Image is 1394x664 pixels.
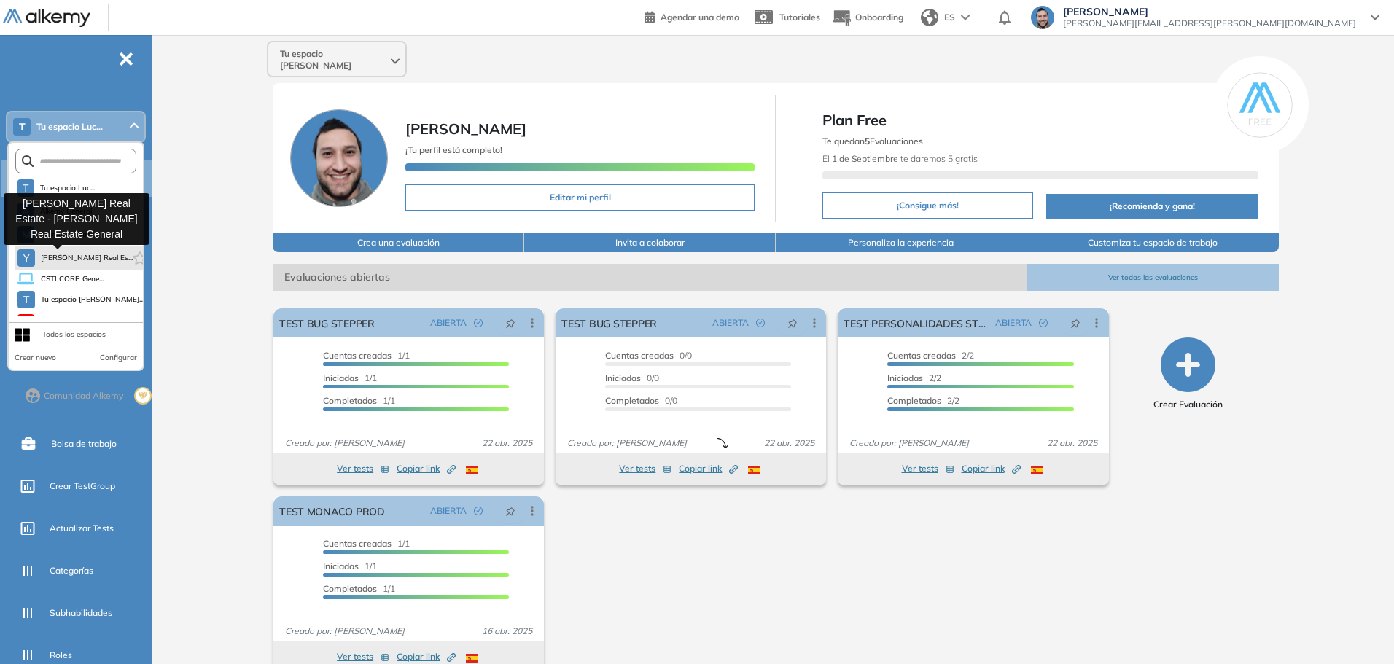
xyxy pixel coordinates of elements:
span: 2/2 [887,372,941,383]
span: Copiar link [679,462,738,475]
button: Onboarding [832,2,903,34]
span: El te daremos 5 gratis [822,153,978,164]
button: Crear Evaluación [1153,337,1223,411]
span: Iniciadas [323,372,359,383]
button: ¡Consigue más! [822,192,1032,219]
span: T [19,121,26,133]
span: 1/1 [323,561,377,571]
span: Completados [323,583,377,594]
span: T [23,182,28,194]
span: Tu espacio Luc... [40,182,96,194]
span: check-circle [1039,319,1048,327]
span: ES [944,11,955,24]
span: 1/1 [323,395,395,406]
span: ABIERTA [712,316,749,329]
img: world [921,9,938,26]
button: Copiar link [679,460,738,477]
span: Completados [605,395,659,406]
span: Evaluaciones abiertas [273,264,1027,291]
span: Plan Free [822,109,1258,131]
span: Tu espacio [PERSON_NAME]... [41,294,136,305]
img: Foto de perfil [290,109,388,207]
span: 16 abr. 2025 [476,625,538,638]
span: Cuentas creadas [323,538,392,549]
span: Roles [50,649,72,662]
span: Cuentas creadas [323,350,392,361]
span: pushpin [505,317,515,329]
span: Cuentas creadas [887,350,956,361]
span: Creado por: [PERSON_NAME] [561,437,693,450]
b: 5 [865,136,870,147]
button: Ver tests [619,460,671,477]
button: pushpin [494,499,526,523]
a: TEST BUG STEPPER [561,308,657,337]
div: Todos los espacios [42,329,106,340]
span: T [23,294,29,305]
span: 22 abr. 2025 [476,437,538,450]
span: 0/0 [605,350,692,361]
button: pushpin [494,311,526,335]
span: check-circle [474,507,483,515]
span: Bolsa de trabajo [51,437,117,450]
button: Crea una evaluación [273,233,524,252]
span: check-circle [474,319,483,327]
span: 2/2 [887,395,959,406]
span: Categorías [50,564,93,577]
span: Completados [887,395,941,406]
img: ESP [748,466,760,474]
a: TEST PERSONALIDADES STEPPER [844,308,989,337]
span: Tu espacio Luc... [36,121,103,133]
span: CSTI CORP Gene... [40,273,104,285]
span: Agendar una demo [661,12,739,23]
span: Actualizar Tests [50,522,114,535]
span: Te quedan Evaluaciones [822,136,923,147]
span: ¡Tu perfil está completo! [405,144,502,155]
span: Y [23,252,29,264]
span: pushpin [787,317,798,329]
span: 22 abr. 2025 [758,437,820,450]
button: Customiza tu espacio de trabajo [1027,233,1279,252]
span: 22 abr. 2025 [1041,437,1103,450]
span: 1/1 [323,372,377,383]
button: Configurar [100,352,137,364]
span: Creado por: [PERSON_NAME] [279,437,410,450]
span: Iniciadas [605,372,641,383]
button: Editar mi perfil [405,184,755,211]
span: 1/1 [323,350,410,361]
button: pushpin [776,311,809,335]
span: [PERSON_NAME] Real Es... [41,252,128,264]
span: Copiar link [397,650,456,663]
img: ESP [1031,466,1043,474]
span: Creado por: [PERSON_NAME] [844,437,975,450]
span: 0/0 [605,395,677,406]
span: Iniciadas [323,561,359,571]
button: Copiar link [397,460,456,477]
button: Invita a colaborar [524,233,776,252]
span: check-circle [756,319,765,327]
span: Tutoriales [779,12,820,23]
span: Copiar link [962,462,1021,475]
a: TEST MONACO PROD [279,496,385,526]
span: Tu espacio [PERSON_NAME] [280,48,388,71]
span: [PERSON_NAME][EMAIL_ADDRESS][PERSON_NAME][DOMAIN_NAME] [1063,17,1356,29]
span: 2/2 [887,350,974,361]
span: pushpin [1070,317,1080,329]
button: Copiar link [962,460,1021,477]
a: Agendar una demo [645,7,739,25]
button: Ver tests [337,460,389,477]
button: Ver tests [902,460,954,477]
span: Creado por: [PERSON_NAME] [279,625,410,638]
img: ESP [466,654,478,663]
span: Completados [323,395,377,406]
button: Ver todas las evaluaciones [1027,264,1279,291]
span: Copiar link [397,462,456,475]
span: Crear TestGroup [50,480,115,493]
b: 1 de Septiembre [832,153,898,164]
span: Onboarding [855,12,903,23]
span: Cuentas creadas [605,350,674,361]
button: Personaliza la experiencia [776,233,1027,252]
span: Subhabilidades [50,606,112,620]
a: TEST BUG STEPPER [279,308,375,337]
span: ABIERTA [430,316,467,329]
span: ABIERTA [430,504,467,517]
